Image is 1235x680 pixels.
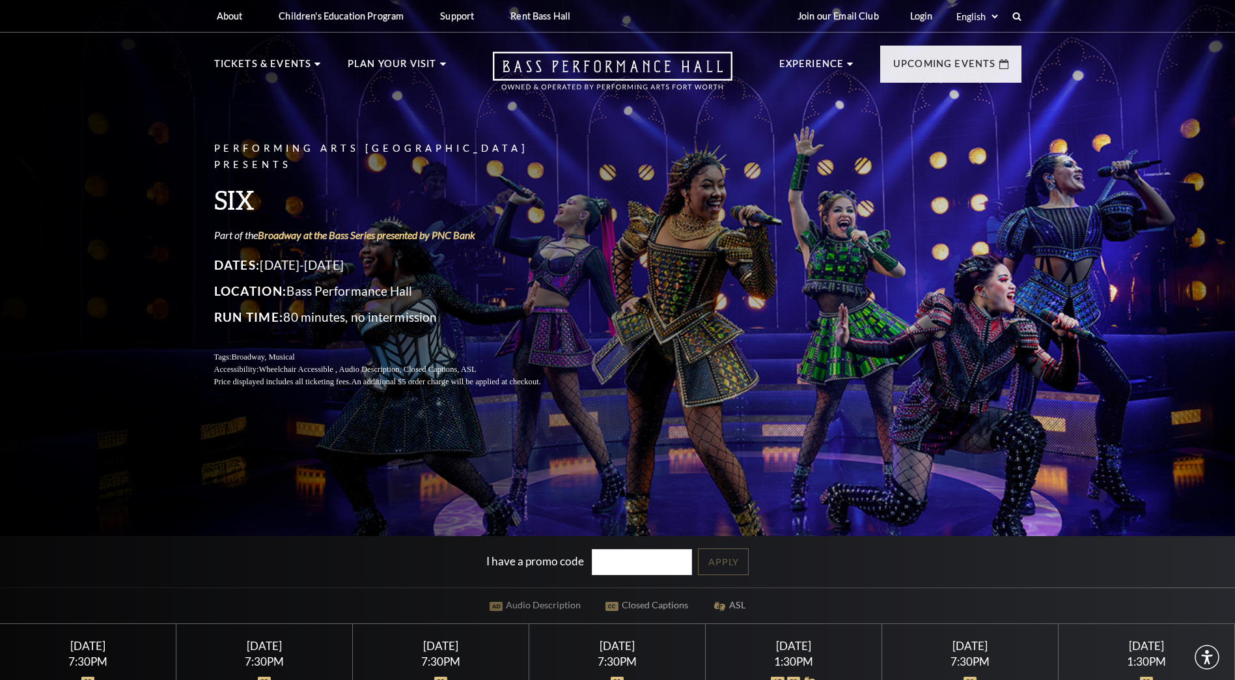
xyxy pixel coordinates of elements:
[279,10,404,21] p: Children's Education Program
[893,56,996,79] p: Upcoming Events
[217,10,243,21] p: About
[351,377,540,386] span: An additional $5 order charge will be applied at checkout.
[16,656,161,667] div: 7:30PM
[214,228,572,242] p: Part of the
[898,656,1043,667] div: 7:30PM
[258,365,476,374] span: Wheelchair Accessible , Audio Description, Closed Captions, ASL
[214,255,572,276] p: [DATE]-[DATE]
[214,141,572,173] p: Performing Arts [GEOGRAPHIC_DATA] Presents
[721,656,867,667] div: 1:30PM
[214,307,572,328] p: 80 minutes, no intermission
[721,639,867,653] div: [DATE]
[440,10,474,21] p: Support
[1074,656,1219,667] div: 1:30PM
[348,56,437,79] p: Plan Your Visit
[231,352,294,361] span: Broadway, Musical
[214,257,260,272] span: Dates:
[214,376,572,388] p: Price displayed includes all ticketing fees.
[545,656,690,667] div: 7:30PM
[214,351,572,363] p: Tags:
[486,554,584,567] label: I have a promo code
[368,639,514,653] div: [DATE]
[214,283,287,298] span: Location:
[192,656,337,667] div: 7:30PM
[1074,639,1219,653] div: [DATE]
[16,639,161,653] div: [DATE]
[510,10,570,21] p: Rent Bass Hall
[898,639,1043,653] div: [DATE]
[214,363,572,376] p: Accessibility:
[258,229,475,241] a: Broadway at the Bass Series presented by PNC Bank
[214,309,284,324] span: Run Time:
[954,10,1000,23] select: Select:
[214,183,572,216] h3: SIX
[545,639,690,653] div: [DATE]
[779,56,844,79] p: Experience
[214,56,312,79] p: Tickets & Events
[368,656,514,667] div: 7:30PM
[214,281,572,302] p: Bass Performance Hall
[192,639,337,653] div: [DATE]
